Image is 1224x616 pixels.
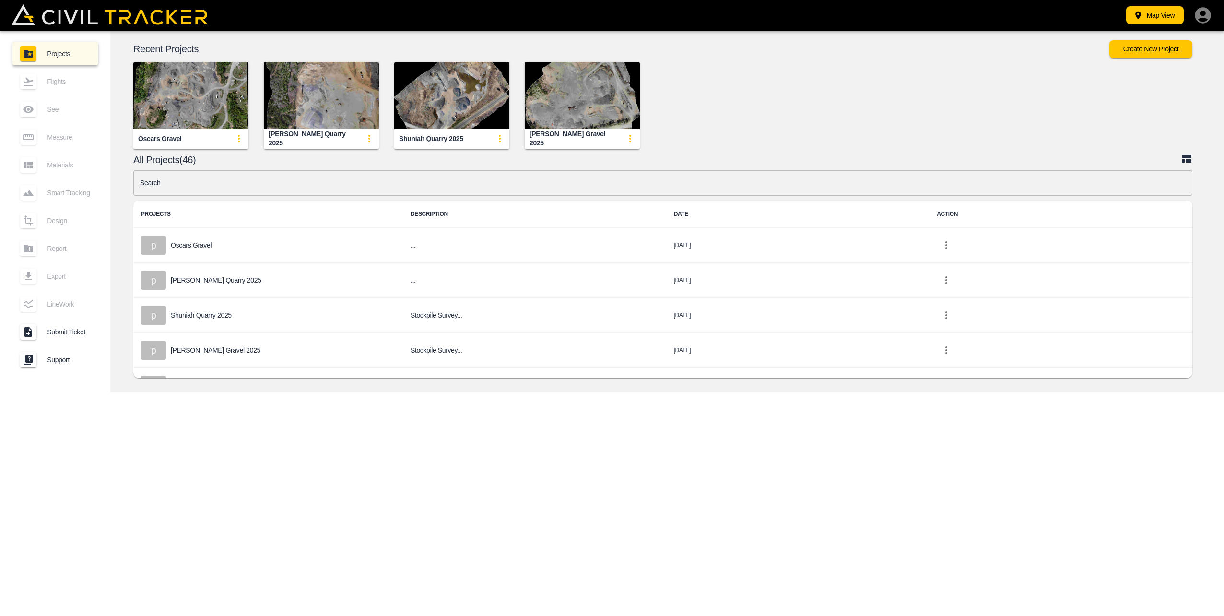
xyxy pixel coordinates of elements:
td: [DATE] [666,368,930,403]
p: [PERSON_NAME] Quarry 2025 [171,276,261,284]
a: Projects [12,42,98,65]
th: PROJECTS [133,201,403,228]
button: update-card-details [490,129,509,148]
div: Shuniah Quarry 2025 [399,134,463,143]
div: Oscars Gravel [138,134,182,143]
div: [PERSON_NAME] Quarry 2025 [269,130,360,147]
button: Create New Project [1109,40,1192,58]
img: Shuniah Quarry 2025 [394,62,509,129]
img: Goulet Gravel 2025 [525,62,640,129]
button: update-card-details [360,129,379,148]
th: DATE [666,201,930,228]
a: Support [12,348,98,371]
p: Oscars Gravel [171,241,212,249]
th: ACTION [929,201,1192,228]
h6: ... [411,274,659,286]
div: p [141,341,166,360]
p: Recent Projects [133,45,1109,53]
div: p [141,271,166,290]
a: Submit Ticket [12,320,98,344]
div: p [141,236,166,255]
span: Support [47,356,90,364]
p: [PERSON_NAME] Gravel 2025 [171,346,260,354]
img: BJ Kapush Quarry 2025 [264,62,379,129]
p: All Projects(46) [133,156,1181,164]
td: [DATE] [666,228,930,263]
h6: Stockpile Survey [411,344,659,356]
td: [DATE] [666,333,930,368]
h6: Stockpile Survey [411,309,659,321]
img: Oscars Gravel [133,62,248,129]
td: [DATE] [666,263,930,298]
div: p [141,306,166,325]
p: Shuniah Quarry 2025 [171,311,232,319]
button: update-card-details [621,129,640,148]
span: Submit Ticket [47,328,90,336]
button: update-card-details [229,129,248,148]
th: DESCRIPTION [403,201,666,228]
span: Projects [47,50,90,58]
div: p [141,376,166,395]
td: [DATE] [666,298,930,333]
button: Map View [1126,6,1184,24]
img: Civil Tracker [12,4,208,24]
h6: ... [411,239,659,251]
div: [PERSON_NAME] Gravel 2025 [530,130,621,147]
